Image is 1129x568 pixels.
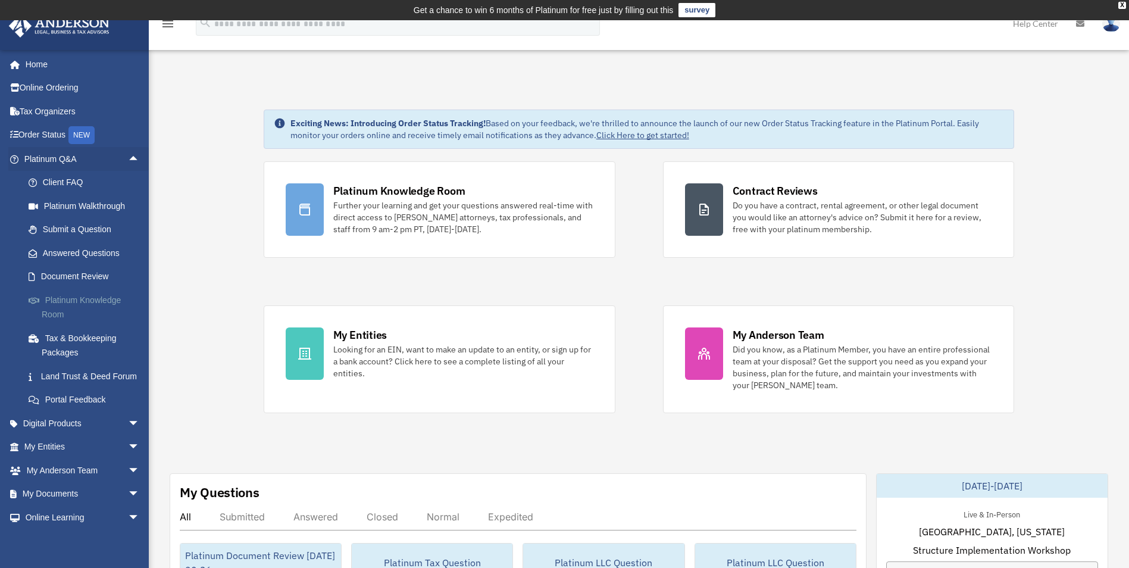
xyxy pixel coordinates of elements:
[128,435,152,460] span: arrow_drop_down
[663,305,1015,413] a: My Anderson Team Did you know, as a Platinum Member, you have an entire professional team at your...
[919,525,1065,539] span: [GEOGRAPHIC_DATA], [US_STATE]
[1118,2,1126,9] div: close
[8,147,158,171] a: Platinum Q&Aarrow_drop_up
[8,52,152,76] a: Home
[264,161,615,258] a: Platinum Knowledge Room Further your learning and get your questions answered real-time with dire...
[17,265,158,289] a: Document Review
[161,21,175,31] a: menu
[5,14,113,38] img: Anderson Advisors Platinum Portal
[8,458,158,482] a: My Anderson Teamarrow_drop_down
[290,118,486,129] strong: Exciting News: Introducing Order Status Tracking!
[290,117,1005,141] div: Based on your feedback, we're thrilled to announce the launch of our new Order Status Tracking fe...
[128,458,152,483] span: arrow_drop_down
[17,388,158,412] a: Portal Feedback
[128,411,152,436] span: arrow_drop_down
[954,507,1030,520] div: Live & In-Person
[8,435,158,459] a: My Entitiesarrow_drop_down
[17,194,158,218] a: Platinum Walkthrough
[128,147,152,171] span: arrow_drop_up
[8,505,158,529] a: Online Learningarrow_drop_down
[1102,15,1120,32] img: User Pic
[17,241,158,265] a: Answered Questions
[293,511,338,523] div: Answered
[161,17,175,31] i: menu
[17,326,158,364] a: Tax & Bookkeeping Packages
[17,171,158,195] a: Client FAQ
[264,305,615,413] a: My Entities Looking for an EIN, want to make an update to an entity, or sign up for a bank accoun...
[427,511,459,523] div: Normal
[733,327,824,342] div: My Anderson Team
[8,76,158,100] a: Online Ordering
[8,123,158,148] a: Order StatusNEW
[220,511,265,523] div: Submitted
[128,482,152,507] span: arrow_drop_down
[367,511,398,523] div: Closed
[333,183,465,198] div: Platinum Knowledge Room
[333,344,593,379] div: Looking for an EIN, want to make an update to an entity, or sign up for a bank account? Click her...
[877,474,1108,498] div: [DATE]-[DATE]
[8,482,158,506] a: My Documentsarrow_drop_down
[414,3,674,17] div: Get a chance to win 6 months of Platinum for free just by filling out this
[180,483,259,501] div: My Questions
[8,411,158,435] a: Digital Productsarrow_drop_down
[17,218,158,242] a: Submit a Question
[663,161,1015,258] a: Contract Reviews Do you have a contract, rental agreement, or other legal document you would like...
[17,288,158,326] a: Platinum Knowledge Room
[733,199,993,235] div: Do you have a contract, rental agreement, or other legal document you would like an attorney's ad...
[733,183,818,198] div: Contract Reviews
[488,511,533,523] div: Expedited
[17,364,158,388] a: Land Trust & Deed Forum
[180,511,191,523] div: All
[199,16,212,29] i: search
[333,199,593,235] div: Further your learning and get your questions answered real-time with direct access to [PERSON_NAM...
[8,99,158,123] a: Tax Organizers
[678,3,715,17] a: survey
[913,543,1071,557] span: Structure Implementation Workshop
[68,126,95,144] div: NEW
[733,344,993,391] div: Did you know, as a Platinum Member, you have an entire professional team at your disposal? Get th...
[596,130,689,141] a: Click Here to get started!
[128,505,152,530] span: arrow_drop_down
[333,327,387,342] div: My Entities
